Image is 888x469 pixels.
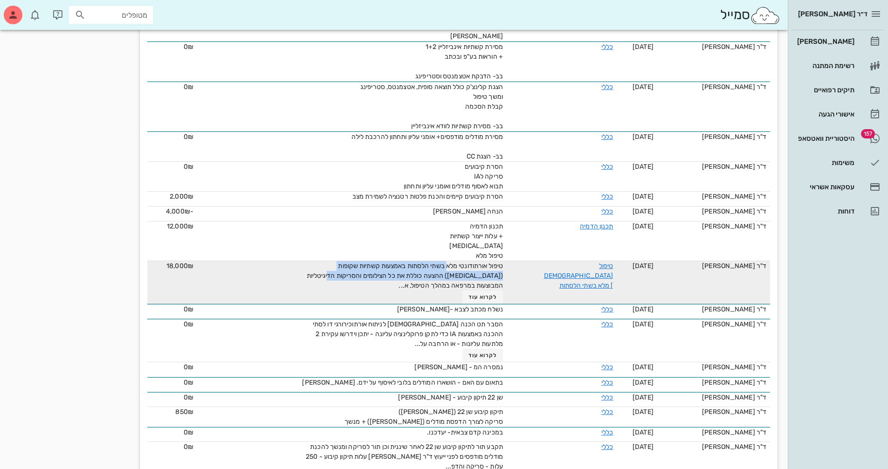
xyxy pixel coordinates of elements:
[633,305,654,313] span: [DATE]
[633,83,654,91] span: [DATE]
[175,408,193,416] span: 850₪
[601,207,613,215] a: כללי
[462,349,503,362] button: לקרוא עוד
[661,442,766,452] div: ד"ר [PERSON_NAME]
[633,222,654,230] span: [DATE]
[580,222,613,230] a: תכנון הדמיה
[795,159,854,166] div: משימות
[433,207,503,215] span: הנחה [PERSON_NAME]
[792,200,884,222] a: דוחות
[633,193,654,200] span: [DATE]
[795,183,854,191] div: עסקאות אשראי
[601,320,613,328] a: כללי
[468,294,497,300] span: לקרוא עוד
[601,443,613,451] a: כללי
[184,133,193,141] span: 0₪
[861,129,875,138] span: תג
[661,162,766,172] div: ד"ר [PERSON_NAME]
[184,43,193,51] span: 0₪
[661,261,766,271] div: ד"ר [PERSON_NAME]
[633,163,654,171] span: [DATE]
[184,163,193,171] span: 0₪
[661,428,766,437] div: ד"ר [PERSON_NAME]
[795,62,854,69] div: רשימת המתנה
[462,290,503,303] button: לקרוא עוד
[302,379,503,386] span: בתאום עם האם - הושארו המודלים בלובי לאיסוף על ידם. [PERSON_NAME]
[601,393,613,401] a: כללי
[795,135,854,142] div: היסטוריית וואטסאפ
[633,393,654,401] span: [DATE]
[427,428,503,436] span: במכינה קדם צבאית- יעדכנו.
[601,193,613,200] a: כללי
[360,83,503,130] span: הצגת קלינצ'ק כולל תוצאה סופית, אטצמנטס, סטריפינג ומשך טיפול קבלת הסכמה בב- מסירת קשתיות לוודא אינ...
[661,82,766,92] div: ד"ר [PERSON_NAME]
[792,55,884,77] a: רשימת המתנה
[750,6,780,25] img: SmileCloud logo
[184,379,193,386] span: 0₪
[792,176,884,198] a: עסקאות אשראי
[166,207,193,215] span: -4,000₪
[661,319,766,329] div: ד"ר [PERSON_NAME]
[28,7,33,13] span: תג
[601,428,613,436] a: כללי
[792,30,884,53] a: [PERSON_NAME]
[167,222,193,230] span: 12,000₪
[633,363,654,371] span: [DATE]
[792,127,884,150] a: תגהיסטוריית וואטסאפ
[661,378,766,387] div: ד"ר [PERSON_NAME]
[184,83,193,91] span: 0₪
[601,379,613,386] a: כללי
[661,42,766,52] div: ד"ר [PERSON_NAME]
[351,133,503,160] span: מסירת מודלים מודפסים+ אומני עליון ותחתון להרכבת לילה בב- הצגת CC
[633,207,654,215] span: [DATE]
[661,132,766,142] div: ד"ר [PERSON_NAME]
[184,363,193,371] span: 0₪
[633,320,654,328] span: [DATE]
[633,379,654,386] span: [DATE]
[398,393,503,401] span: שן 22 תיקון קיבוע - [PERSON_NAME]
[397,305,503,313] span: נשלח מכתב לצבא -[PERSON_NAME]
[633,133,654,141] span: [DATE]
[601,83,613,91] a: כללי
[601,133,613,141] a: כללי
[344,408,503,426] span: תיקון קיבוע שן 22 ([PERSON_NAME]) סריקה לצורך הדפסת מודלים ([PERSON_NAME]) + מנשך
[449,222,503,260] span: תכנון הדמיה + עלות ייצור קשתיות [MEDICAL_DATA] טיפול מלא
[792,152,884,174] a: משימות
[404,163,503,190] span: הסרת קיבועים סריקה לIA תבוא לאסוף מודלים ואומני עליון ותחתון
[795,38,854,45] div: [PERSON_NAME]
[792,103,884,125] a: אישורי הגעה
[661,221,766,231] div: ד"ר [PERSON_NAME]
[184,428,193,436] span: 0₪
[633,408,654,416] span: [DATE]
[601,163,613,171] a: כללי
[166,262,193,270] span: 18,000₪
[798,10,867,18] span: ד״ר [PERSON_NAME]
[661,304,766,314] div: ד"ר [PERSON_NAME]
[661,192,766,201] div: ד"ר [PERSON_NAME]
[601,305,613,313] a: כללי
[795,86,854,94] div: תיקים רפואיים
[184,393,193,401] span: 0₪
[184,305,193,313] span: 0₪
[795,207,854,215] div: דוחות
[313,320,503,348] span: הסבר תט הכנה [DEMOGRAPHIC_DATA] לניתוח אורתוכירורגי דו לסתי ההכנה באמצעות IA כדי לתקן פרוקלינציה ...
[661,207,766,216] div: ד"ר [PERSON_NAME]
[352,193,503,200] span: הסרת קיבועים קיימים והכנת פלטות רטנציה לשמירת מצב
[720,5,780,25] div: סמייל
[601,43,613,51] a: כללי
[633,43,654,51] span: [DATE]
[661,393,766,402] div: ד"ר [PERSON_NAME]
[795,110,854,118] div: אישורי הגעה
[792,79,884,101] a: תיקים רפואיים
[601,408,613,416] a: כללי
[661,407,766,417] div: ד"ר [PERSON_NAME]
[661,362,766,372] div: ד"ר [PERSON_NAME]
[633,428,654,436] span: [DATE]
[307,262,503,290] span: טיפול אורתודונטי מלא בשתי הלסתות באמצעות קשתיות שקופות ([MEDICAL_DATA]) ההצעה כוללת את כל הצילומי...
[601,363,613,371] a: כללי
[633,443,654,451] span: [DATE]
[414,363,503,371] span: נמסרה המ - [PERSON_NAME]
[170,193,193,200] span: 2,000₪
[633,262,654,270] span: [DATE]
[468,352,497,359] span: לקרוא עוד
